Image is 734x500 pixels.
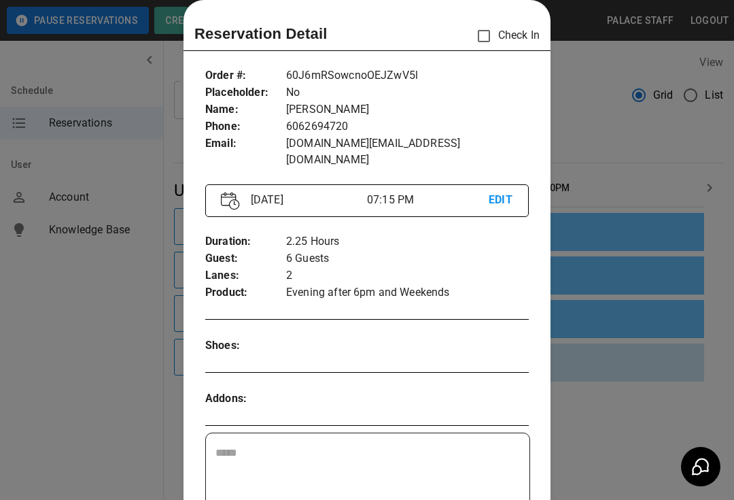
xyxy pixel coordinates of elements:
img: Vector [221,192,240,210]
p: [PERSON_NAME] [286,101,529,118]
p: Check In [470,22,540,50]
p: 2 [286,267,529,284]
p: [DOMAIN_NAME][EMAIL_ADDRESS][DOMAIN_NAME] [286,135,529,168]
p: Name : [205,101,286,118]
p: 2.25 Hours [286,233,529,250]
p: No [286,84,529,101]
p: Order # : [205,67,286,84]
p: 6 Guests [286,250,529,267]
p: EDIT [489,192,513,209]
p: Placeholder : [205,84,286,101]
p: Product : [205,284,286,301]
p: Reservation Detail [194,22,328,45]
p: Phone : [205,118,286,135]
p: Addons : [205,390,286,407]
p: Shoes : [205,337,286,354]
p: 60J6mRSowcnoOEJZwV5l [286,67,529,84]
p: Duration : [205,233,286,250]
p: Evening after 6pm and Weekends [286,284,529,301]
p: Guest : [205,250,286,267]
p: 6062694720 [286,118,529,135]
p: [DATE] [245,192,367,208]
p: Email : [205,135,286,152]
p: Lanes : [205,267,286,284]
p: 07:15 PM [367,192,489,208]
